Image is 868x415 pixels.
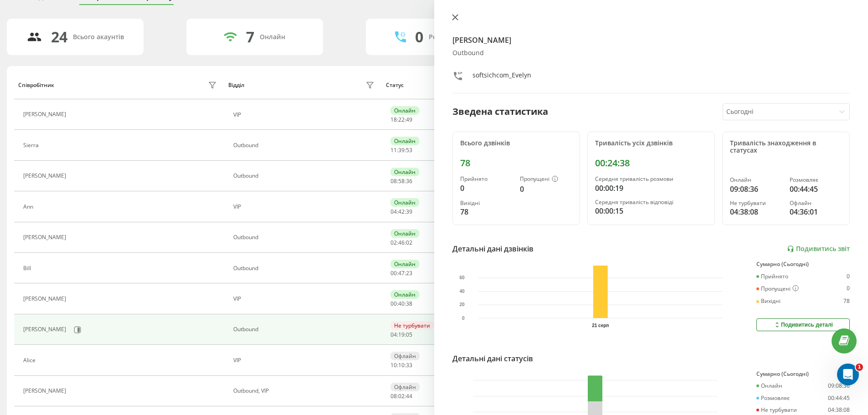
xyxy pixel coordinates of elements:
div: 0 [460,183,513,194]
div: Відділ [228,82,244,88]
button: Подивитись деталі [756,318,850,331]
div: Онлайн [390,229,419,238]
div: 0 [847,273,850,280]
div: Не турбувати [390,321,434,330]
div: Подивитись деталі [773,321,833,328]
img: logo [18,17,79,31]
div: 09:08:36 [730,184,782,195]
div: Ann [23,204,36,210]
button: Пошук в статтях [13,166,169,184]
div: Онлайн [260,33,285,41]
div: Онлайн [390,260,419,268]
div: : : [390,270,412,277]
div: Зведена статистика [452,105,548,118]
div: 04:36:01 [790,206,842,217]
div: 78 [843,298,850,304]
img: Profile image for Daniil [115,15,133,33]
span: Головна [15,307,45,313]
div: Sierra [23,142,41,149]
div: Вихідні [460,200,513,206]
span: 53 [406,146,412,154]
div: Середня тривалість відповіді [595,199,707,205]
span: 49 [406,116,412,123]
img: Profile image for Ringostat [98,15,116,33]
span: 02 [406,239,412,246]
div: Розмовляє [756,395,790,401]
div: : : [390,209,412,215]
div: Оutbound [233,234,377,241]
div: : : [390,240,412,246]
div: 00:00:15 [595,205,707,216]
div: 00:44:45 [790,184,842,195]
div: Онлайн [730,177,782,183]
div: Офлайн [390,352,420,360]
div: Зазвичай ми відповідаємо за хвилину [19,140,152,149]
div: [PERSON_NAME] [23,234,68,241]
span: 36 [406,177,412,185]
img: Profile image for Artur [132,15,150,33]
div: Сумарно (Сьогодні) [756,371,850,377]
div: : : [390,117,412,123]
div: 24 [51,28,67,46]
div: : : [390,178,412,184]
div: Оutbound [233,326,377,333]
div: Тривалість усіх дзвінків [595,139,707,147]
div: Закрити [157,15,173,31]
div: VIP [233,296,377,302]
div: : : [390,362,412,369]
span: 08 [390,177,397,185]
span: 00 [390,300,397,307]
div: Вихідні [756,298,781,304]
span: 33 [406,361,412,369]
div: VIP [233,357,377,364]
span: 19 [398,331,405,338]
div: 0 [847,285,850,292]
div: Оutbound [233,265,377,272]
span: 22 [398,116,405,123]
div: Онлайн [390,106,419,115]
span: 08 [390,392,397,400]
div: Bill [23,265,33,272]
div: Онлайн [390,198,419,207]
div: 0 [415,28,423,46]
text: 0 [462,316,464,321]
span: 11 [390,146,397,154]
div: : : [390,393,412,400]
div: Прийнято [460,176,513,182]
text: 20 [459,302,465,307]
div: [PERSON_NAME] [23,296,68,302]
div: VIP [233,112,377,118]
div: Онлайн [756,383,782,389]
div: Напишіть нам повідомленняЗазвичай ми відповідаємо за хвилину [9,123,173,157]
span: 47 [398,269,405,277]
div: Співробітник [18,82,54,88]
div: Онлайн [390,137,419,145]
div: AI. Загальна інформація та вартість [13,214,169,231]
span: 04 [390,331,397,338]
div: Всього акаунтів [73,33,124,41]
div: 7 [246,28,254,46]
button: Допомога [122,284,182,321]
button: Повідомлення [61,284,121,321]
span: 10 [390,361,397,369]
span: 10 [398,361,405,369]
div: 00:00:19 [595,183,707,194]
span: Пошук в статтях [19,170,80,180]
div: Оutbound [233,173,377,179]
div: 00:44:45 [828,395,850,401]
text: 21 серп [592,323,609,328]
div: Інтеграція з KeyCRM [13,231,169,248]
span: 40 [398,300,405,307]
text: 60 [459,275,465,280]
div: Розмовляє [790,177,842,183]
div: Онлайн [390,168,419,176]
h4: [PERSON_NAME] [452,35,850,46]
span: 1 [856,364,863,371]
div: Офлайн [390,383,420,391]
div: Напишіть нам повідомлення [19,130,152,140]
div: : : [390,332,412,338]
div: Інтеграція з KeyCRM [19,235,153,244]
span: 38 [406,300,412,307]
div: softsichcom_Evelyn [473,71,531,84]
div: Онлайн [390,290,419,299]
